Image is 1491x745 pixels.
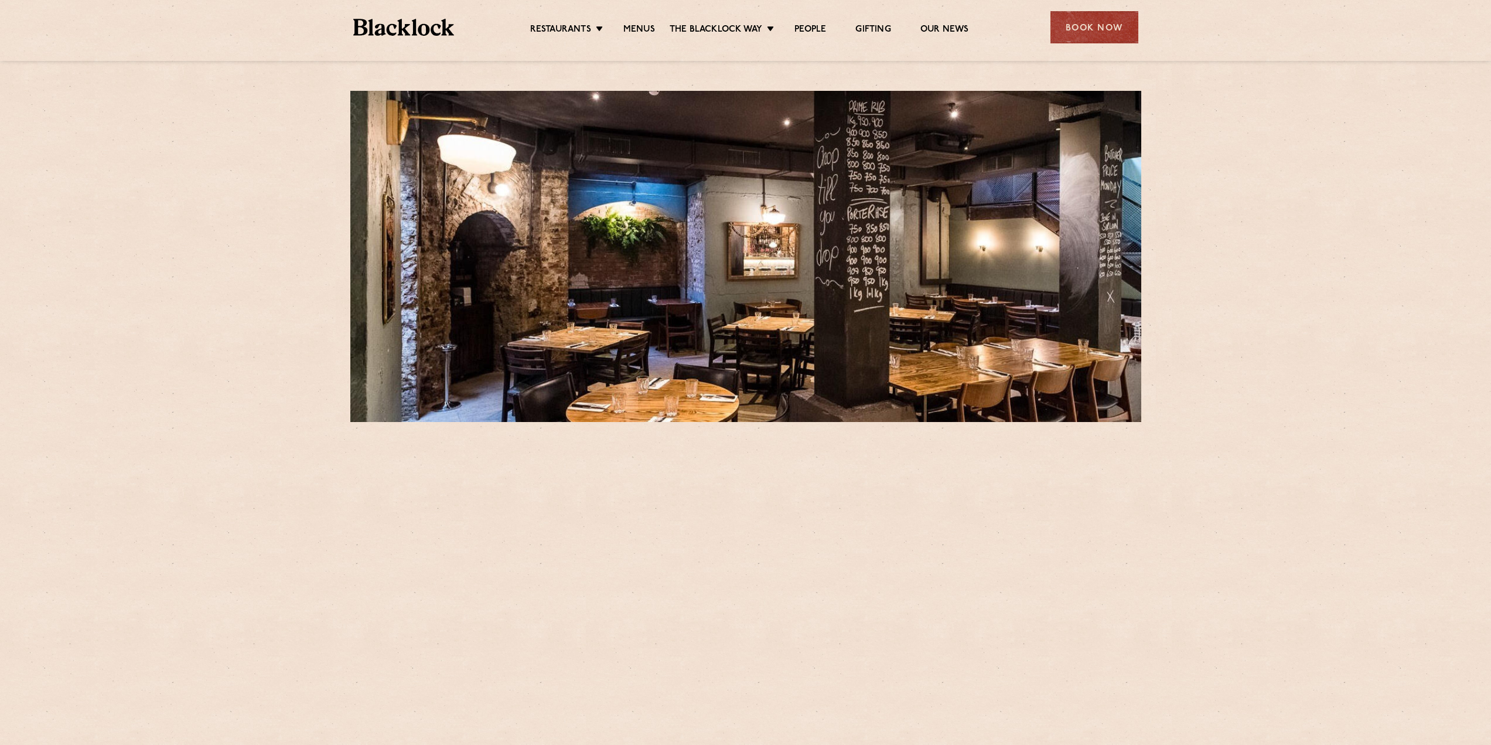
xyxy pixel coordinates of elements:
[353,19,455,36] img: BL_Textured_Logo-footer-cropped.svg
[855,24,890,37] a: Gifting
[920,24,969,37] a: Our News
[1050,11,1138,43] div: Book Now
[530,24,591,37] a: Restaurants
[670,24,762,37] a: The Blacklock Way
[794,24,826,37] a: People
[623,24,655,37] a: Menus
